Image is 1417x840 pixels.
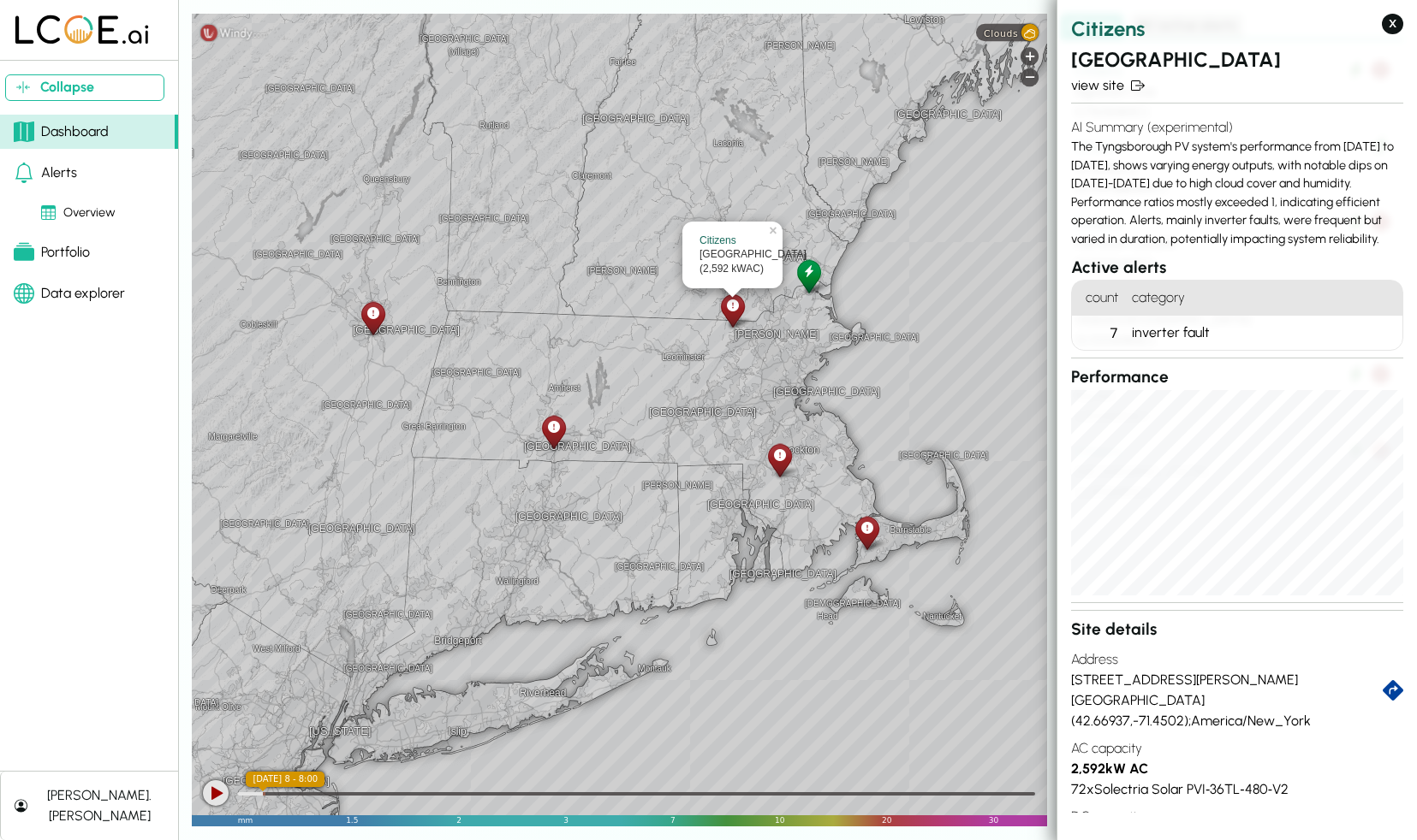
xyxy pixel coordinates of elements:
[717,291,747,329] div: Tyngsborough
[246,772,324,787] div: local time
[1072,281,1125,316] h4: count
[1382,14,1403,34] button: X
[1071,365,1403,390] h3: Performance
[1071,711,1403,731] div: ( 42.66937 , -71.4502 ); America/New_York
[5,74,164,101] button: Collapse
[1071,642,1403,670] h4: Address
[1071,618,1403,642] h3: Site details
[1021,47,1039,65] div: Zoom in
[358,299,388,337] div: Global Albany
[34,785,164,826] div: [PERSON_NAME].[PERSON_NAME]
[1071,670,1383,711] div: [STREET_ADDRESS][PERSON_NAME] [GEOGRAPHIC_DATA]
[41,204,116,222] div: Overview
[1383,680,1403,701] a: directions
[1071,760,1148,777] strong: 2,592 kW AC
[794,257,824,295] div: Amesbury
[539,412,569,451] div: Agawam Ave
[765,441,795,479] div: Norton
[1071,117,1403,138] h4: AI Summary (experimental)
[1071,44,1403,75] h2: [GEOGRAPHIC_DATA]
[1071,256,1403,281] h3: Active alerts
[14,242,90,263] div: Portfolio
[767,222,783,234] a: ×
[1021,68,1039,86] div: Zoom out
[1071,800,1403,827] h4: DC capacity
[1071,779,1403,800] div: 72 x Solectria Solar PVI‑36TL‑480‑V2
[700,262,765,276] div: (2,592 kWAC)
[14,163,77,183] div: Alerts
[14,283,125,304] div: Data explorer
[1125,281,1402,316] h4: category
[984,27,1018,38] span: Clouds
[1072,316,1125,350] div: 7
[246,772,324,787] div: [DATE] 8 - 8:00
[1071,75,1403,96] a: view site
[1125,316,1402,350] div: inverter fault
[1071,110,1403,256] div: The Tyngsborough PV system's performance from [DATE] to [DATE], shows varying energy outputs, wit...
[852,513,882,552] div: Falmouth Landfill
[1071,731,1403,759] h4: AC capacity
[700,247,765,262] div: [GEOGRAPHIC_DATA]
[1071,14,1403,44] h2: Citizens
[700,234,765,248] div: Citizens
[14,121,109,142] div: Dashboard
